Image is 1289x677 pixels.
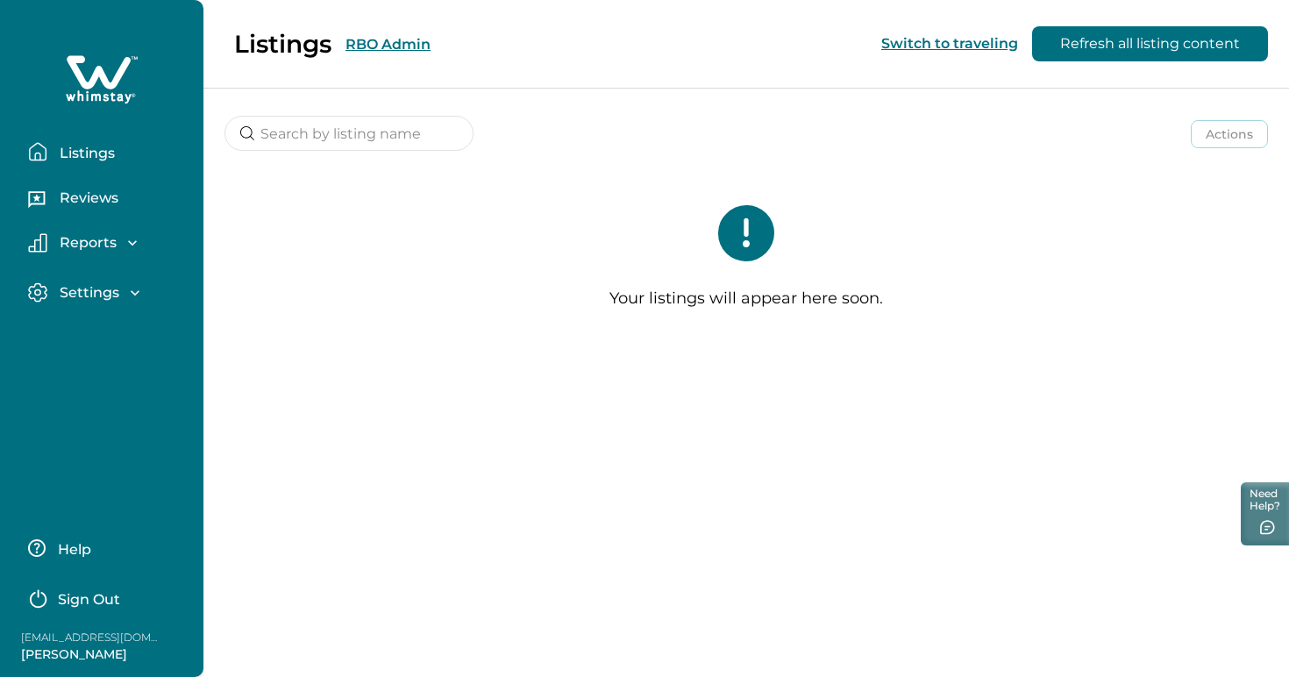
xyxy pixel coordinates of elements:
[28,134,189,169] button: Listings
[54,189,118,207] p: Reviews
[21,646,161,664] p: [PERSON_NAME]
[234,29,331,59] p: Listings
[28,282,189,303] button: Settings
[53,541,91,559] p: Help
[1032,26,1268,61] button: Refresh all listing content
[28,580,183,615] button: Sign Out
[1191,120,1268,148] button: Actions
[28,531,183,566] button: Help
[224,116,474,151] input: Search by listing name
[28,183,189,218] button: Reviews
[609,289,883,309] p: Your listings will appear here soon.
[345,36,431,53] button: RBO Admin
[28,233,189,253] button: Reports
[21,629,161,646] p: [EMAIL_ADDRESS][DOMAIN_NAME]
[54,284,119,302] p: Settings
[54,145,115,162] p: Listings
[881,35,1018,52] button: Switch to traveling
[54,234,117,252] p: Reports
[58,591,120,609] p: Sign Out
